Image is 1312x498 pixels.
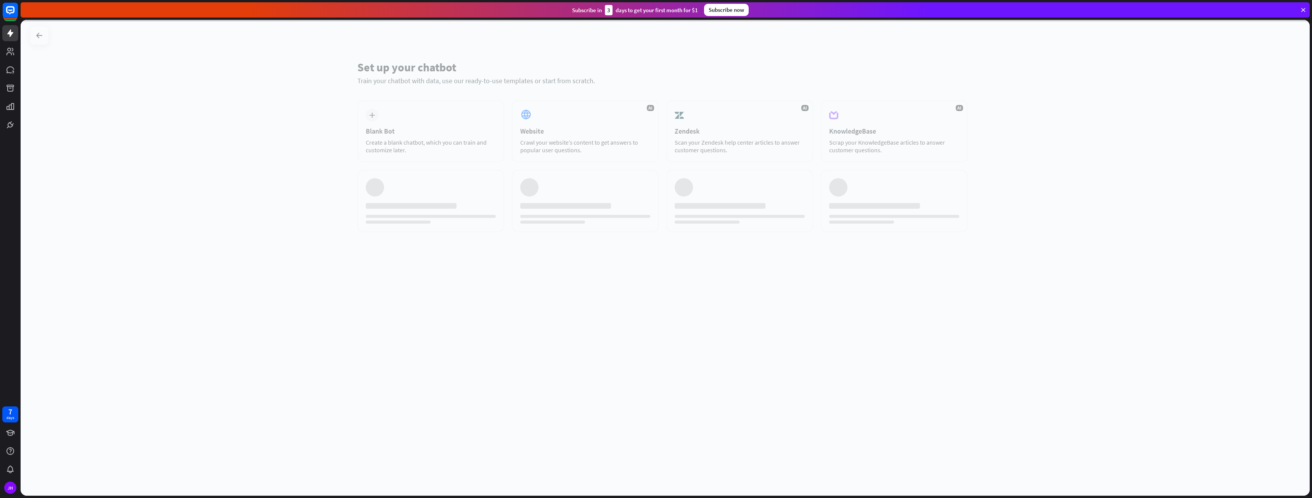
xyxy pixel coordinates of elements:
[704,4,749,16] div: Subscribe now
[4,482,16,494] div: JH
[6,415,14,421] div: days
[572,5,698,15] div: Subscribe in days to get your first month for $1
[2,406,18,422] a: 7 days
[605,5,613,15] div: 3
[8,408,12,415] div: 7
